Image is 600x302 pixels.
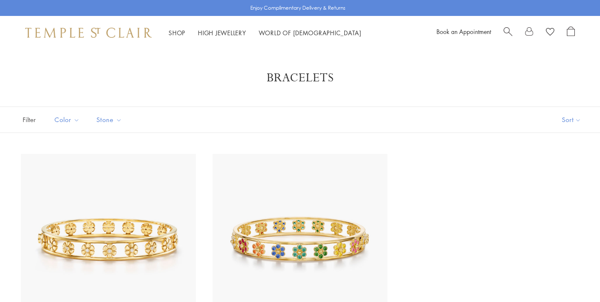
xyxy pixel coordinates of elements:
button: Show sort by [543,107,600,133]
a: High JewelleryHigh Jewellery [198,29,246,37]
img: Temple St. Clair [25,28,152,38]
span: Color [50,115,86,125]
a: Open Shopping Bag [567,26,575,39]
a: Search [504,26,512,39]
button: Color [48,110,86,129]
a: View Wishlist [546,26,554,39]
nav: Main navigation [169,28,361,38]
span: Stone [92,115,128,125]
button: Stone [90,110,128,129]
a: Book an Appointment [436,27,491,36]
h1: Bracelets [34,70,566,86]
p: Enjoy Complimentary Delivery & Returns [250,4,345,12]
a: World of [DEMOGRAPHIC_DATA]World of [DEMOGRAPHIC_DATA] [259,29,361,37]
a: ShopShop [169,29,185,37]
